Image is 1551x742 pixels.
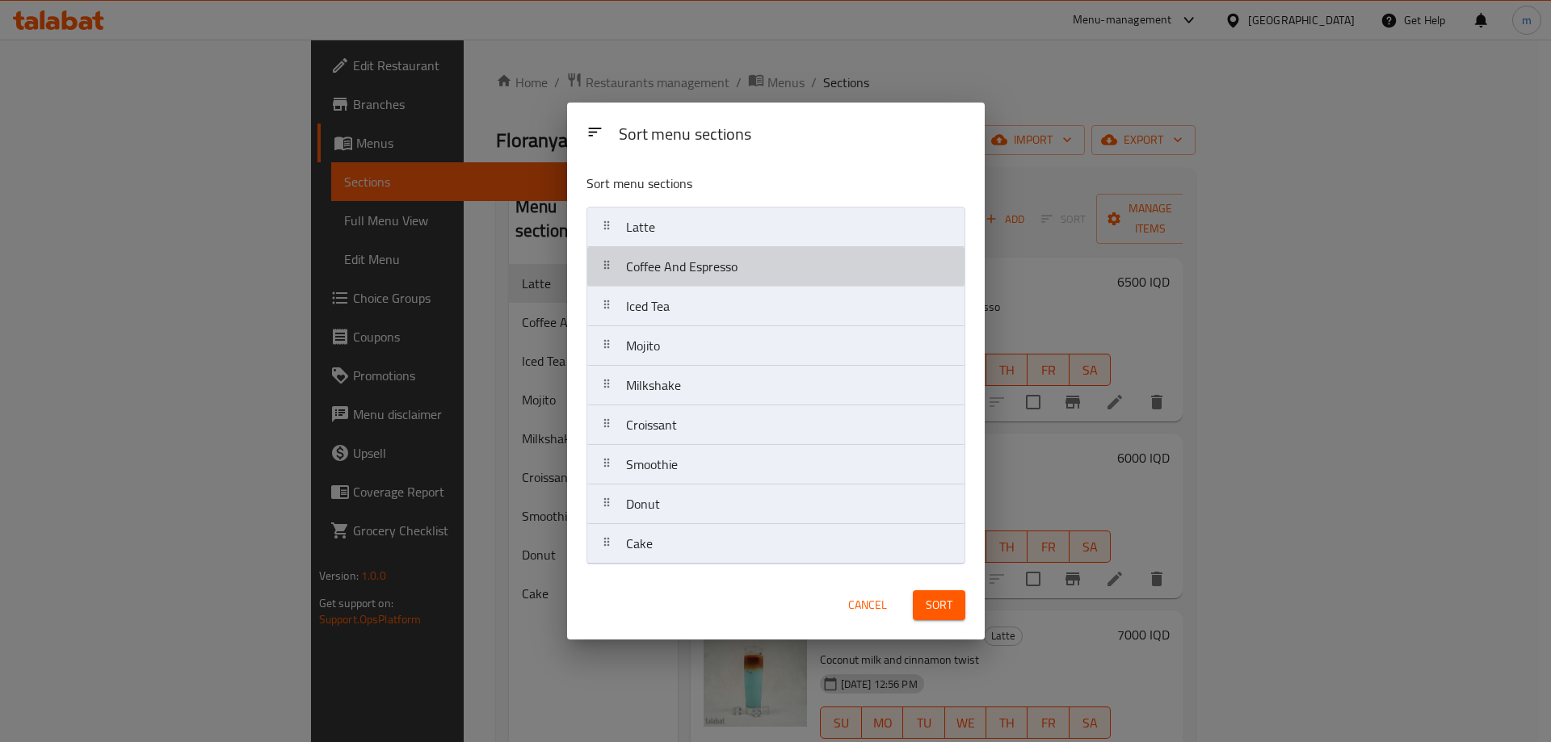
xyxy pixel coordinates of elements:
button: Sort [913,590,965,620]
span: Cancel [848,595,887,615]
div: Sort menu sections [612,117,972,153]
span: Sort [926,595,952,615]
p: Sort menu sections [586,174,887,194]
button: Cancel [842,590,893,620]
